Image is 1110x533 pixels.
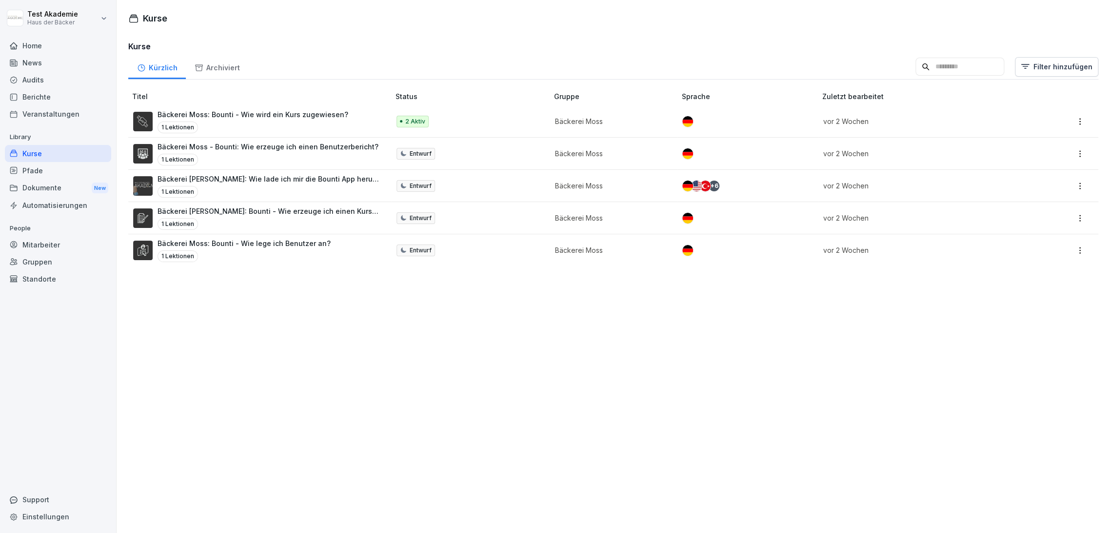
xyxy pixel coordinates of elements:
img: de.svg [682,181,693,191]
img: yv9h8086xynjfnu9qnkzu07k.png [133,208,153,228]
a: DokumenteNew [5,179,111,197]
a: Kurse [5,145,111,162]
img: de.svg [682,213,693,224]
img: de.svg [682,116,693,127]
p: Bäckerei Moss [555,148,666,159]
img: y3z3y63wcjyhx73x8wr5r0l3.png [133,241,153,260]
h1: Kurse [143,12,167,25]
button: Filter hinzufügen [1015,57,1098,77]
img: tr.svg [700,181,711,191]
a: Veranstaltungen [5,105,111,123]
p: 1 Lektionen [158,154,198,165]
a: Mitarbeiter [5,236,111,253]
img: pkjk7b66iy5o0dy6bqgs99sq.png [133,112,153,131]
p: Bäckerei Moss [555,181,666,191]
p: Gruppe [554,91,678,102]
img: us.svg [691,181,702,191]
a: Berichte [5,88,111,105]
p: Haus der Bäcker [27,19,78,26]
p: Bäckerei Moss [555,213,666,223]
p: Entwurf [410,149,432,158]
p: People [5,221,111,236]
a: Audits [5,71,111,88]
p: vor 2 Wochen [823,181,1016,191]
p: 1 Lektionen [158,186,198,198]
img: de.svg [682,245,693,256]
p: vor 2 Wochen [823,245,1016,255]
p: Bäckerei [PERSON_NAME]: Wie lade ich mir die Bounti App herunter? [158,174,380,184]
p: Bäckerei Moss: Bounti - Wie lege ich Benutzer an? [158,238,331,248]
p: 1 Lektionen [158,250,198,262]
p: Bäckerei Moss [555,245,666,255]
p: Entwurf [410,246,432,255]
h3: Kurse [128,41,1098,52]
a: Einstellungen [5,508,111,525]
p: 1 Lektionen [158,218,198,230]
p: Bäckerei Moss [555,116,666,126]
p: Status [396,91,550,102]
img: de.svg [682,148,693,159]
p: Titel [132,91,392,102]
p: vor 2 Wochen [823,116,1016,126]
p: vor 2 Wochen [823,148,1016,159]
p: 2 Aktiv [405,117,425,126]
div: New [92,183,108,194]
a: Automatisierungen [5,197,111,214]
img: s78w77shk91l4aeybtorc9h7.png [133,176,153,196]
p: Sprache [681,91,818,102]
div: Dokumente [5,179,111,197]
a: News [5,54,111,71]
p: Library [5,129,111,145]
p: Zuletzt bearbeitet [822,91,1028,102]
p: Bäckerei Moss - Bounti: Wie erzeuge ich einen Benutzerbericht? [158,142,378,152]
p: Bäckerei Moss: Bounti - Wie wird ein Kurs zugewiesen? [158,109,348,120]
div: + 6 [709,181,719,191]
img: h0ir0warzjvm1vzjfykkf11s.png [133,144,153,164]
a: Pfade [5,162,111,179]
a: Gruppen [5,253,111,270]
div: Support [5,491,111,508]
p: Entwurf [410,214,432,223]
a: Kürzlich [128,54,186,79]
p: Entwurf [410,182,432,190]
a: Home [5,37,111,54]
p: Bäckerei [PERSON_NAME]: Bounti - Wie erzeuge ich einen Kursbericht? [158,206,380,216]
p: 1 Lektionen [158,122,198,133]
p: Test Akademie [27,10,78,19]
p: vor 2 Wochen [823,213,1016,223]
a: Standorte [5,270,111,287]
a: Archiviert [186,54,248,79]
